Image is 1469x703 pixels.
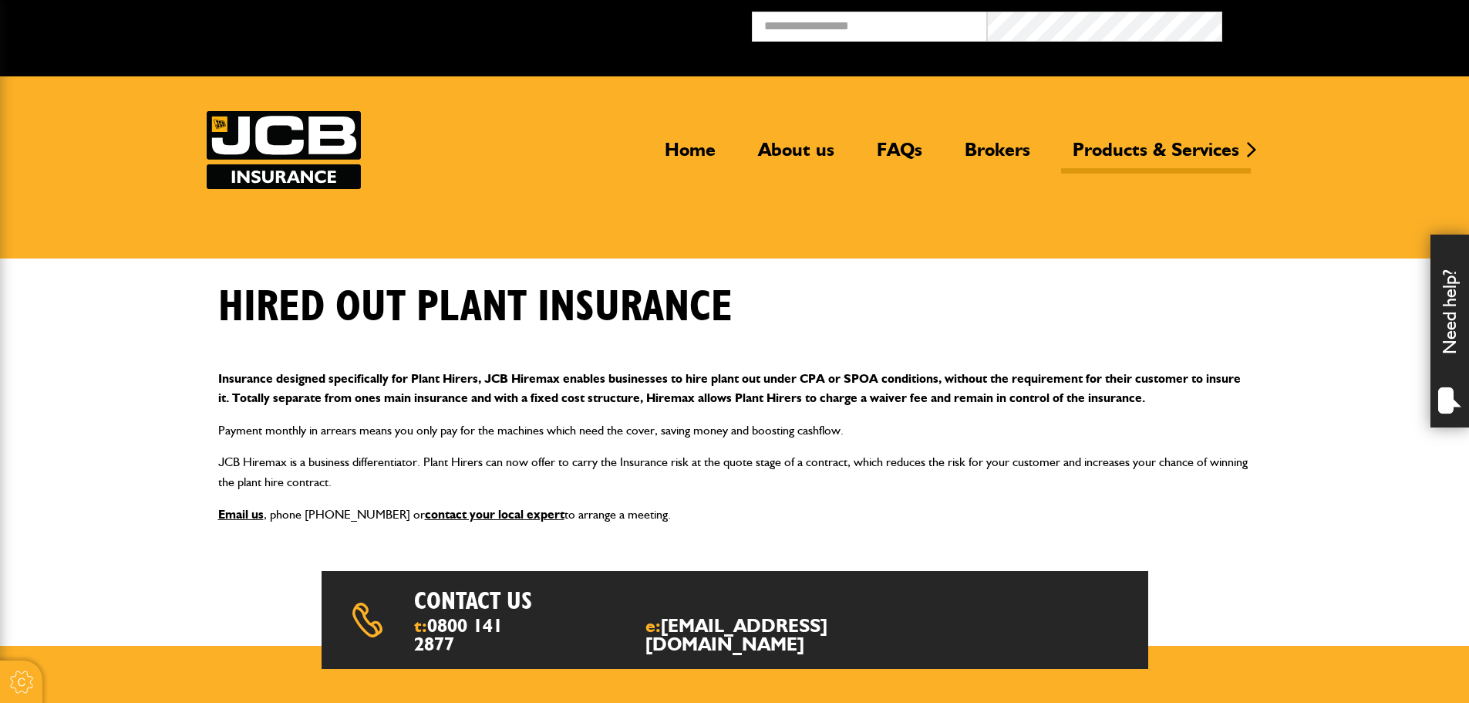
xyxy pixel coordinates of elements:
[645,614,827,655] a: [EMAIL_ADDRESS][DOMAIN_NAME]
[746,138,846,174] a: About us
[1222,12,1457,35] button: Broker Login
[1430,235,1469,428] div: Need help?
[953,138,1042,174] a: Brokers
[218,369,1252,408] p: Insurance designed specifically for Plant Hirers, JCB Hiremax enables businesses to hire plant ou...
[218,505,1252,525] p: , phone [PHONE_NUMBER] or to arrange a meeting.
[218,507,264,522] a: Email us
[207,111,361,189] img: JCB Insurance Services logo
[414,586,776,616] h2: Contact us
[414,614,503,655] a: 0800 141 2877
[218,452,1252,492] p: JCB Hiremax is a business differentiator. Plant Hirers can now offer to carry the Insurance risk ...
[218,421,1252,441] p: Payment monthly in arrears means you only pay for the machines which need the cover, saving money...
[1061,138,1251,174] a: Products & Services
[645,617,905,654] span: e:
[425,507,564,522] a: contact your local expert
[414,617,516,654] span: t:
[865,138,934,174] a: FAQs
[207,111,361,189] a: JCB Insurance Services
[218,282,733,333] h1: Hired out plant insurance
[653,138,727,174] a: Home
